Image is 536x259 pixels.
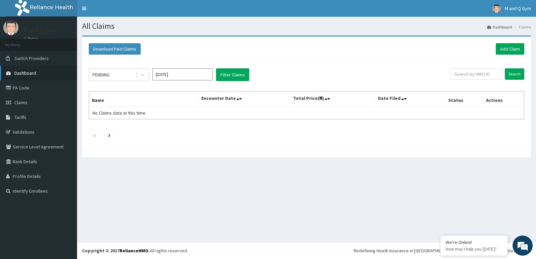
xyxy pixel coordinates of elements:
[77,242,536,259] footer: All rights reserved.
[199,91,290,107] th: Encounter Date
[445,91,483,107] th: Status
[3,20,18,35] img: User Image
[82,22,531,30] h1: All Claims
[14,100,27,106] span: Claims
[89,91,199,107] th: Name
[108,132,111,138] a: Next page
[216,68,249,81] button: Filter Claims
[450,68,503,80] input: Search by HMO ID
[354,247,531,254] div: Redefining Heath Insurance in [GEOGRAPHIC_DATA] using Telemedicine and Data Science!
[89,43,141,55] button: Download Paid Claims
[446,239,503,245] div: We're Online!
[92,71,110,78] div: PENDING
[14,70,36,76] span: Dashboard
[92,110,146,116] span: No Claims data at this time.
[375,91,446,107] th: Date Filed
[23,27,57,33] p: M and Q Gym
[505,5,531,11] span: M and Q Gym
[290,91,375,107] th: Total Price(₦)
[14,55,49,61] span: Switch Providers
[23,37,40,41] a: Online
[492,4,501,13] img: User Image
[82,248,150,254] strong: Copyright © 2017 .
[487,24,512,30] a: Dashboard
[14,114,26,120] span: Tariffs
[505,68,524,80] input: Search
[93,132,96,138] a: Previous page
[483,91,524,107] th: Actions
[513,24,531,30] li: Claims
[152,68,213,80] input: Select Month and Year
[496,43,524,55] a: Add Claim
[446,246,503,252] p: How may I help you today?
[120,248,148,254] a: RelianceHMO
